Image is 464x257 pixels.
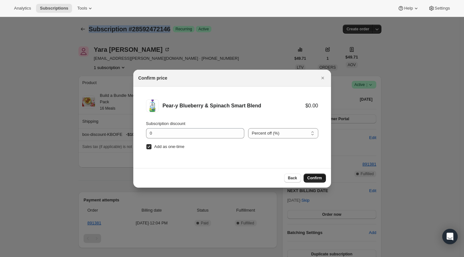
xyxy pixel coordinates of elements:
span: Back [288,175,297,181]
div: Open Intercom Messenger [442,229,458,244]
button: Close [318,74,327,82]
button: Settings [424,4,454,13]
span: Confirm [307,175,322,181]
span: Settings [435,6,450,11]
span: Add as one-time [154,144,185,149]
div: Pear-y Blueberry & Spinach Smart Blend [163,103,306,109]
span: Tools [77,6,87,11]
button: Help [394,4,423,13]
span: Subscriptions [40,6,68,11]
img: Pear-y Blueberry & Spinach Smart Blend [146,99,159,112]
button: Tools [73,4,97,13]
div: $0.00 [305,103,318,109]
button: Analytics [10,4,35,13]
span: Help [404,6,413,11]
span: Subscription discount [146,121,186,126]
h2: Confirm price [138,75,167,81]
button: Back [284,174,301,183]
button: Subscriptions [36,4,72,13]
button: Confirm [304,174,326,183]
span: Analytics [14,6,31,11]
